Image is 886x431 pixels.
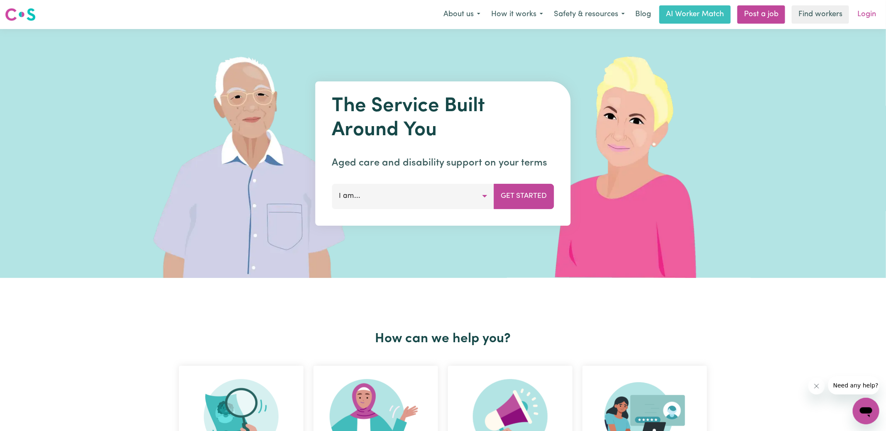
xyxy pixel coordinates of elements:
a: Careseekers logo [5,5,36,24]
a: AI Worker Match [659,5,731,24]
button: About us [438,6,486,23]
button: Get Started [494,184,554,209]
p: Aged care and disability support on your terms [332,156,554,170]
img: Careseekers logo [5,7,36,22]
a: Post a job [737,5,785,24]
h1: The Service Built Around You [332,95,554,142]
iframe: Close message [808,378,825,394]
iframe: Message from company [828,376,879,394]
a: Find workers [792,5,849,24]
h2: How can we help you? [174,331,712,347]
iframe: Button to launch messaging window [853,398,879,424]
button: I am... [332,184,494,209]
a: Blog [630,5,656,24]
a: Login [852,5,881,24]
button: How it works [486,6,548,23]
button: Safety & resources [548,6,630,23]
